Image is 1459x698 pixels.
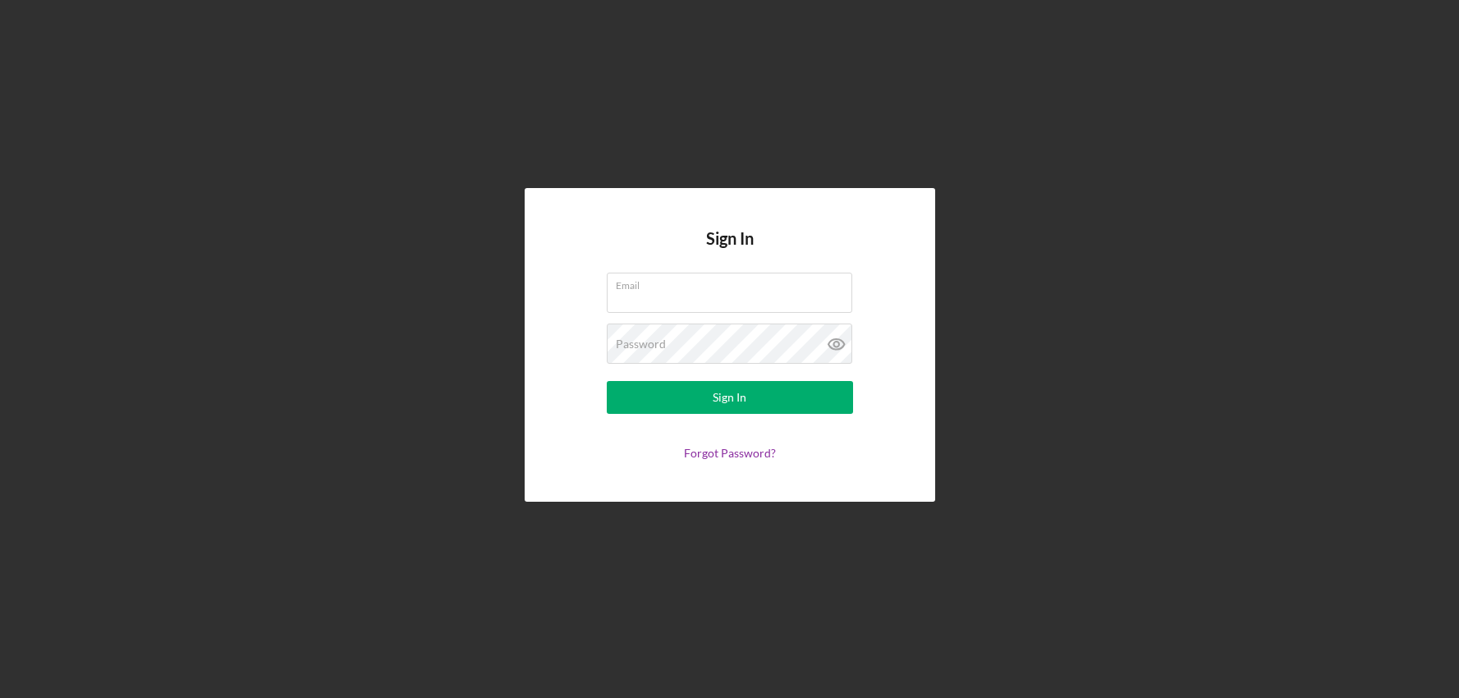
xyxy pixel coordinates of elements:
a: Forgot Password? [684,446,776,460]
h4: Sign In [706,229,754,273]
div: Sign In [713,381,746,414]
button: Sign In [607,381,853,414]
label: Email [616,273,852,292]
label: Password [616,338,666,351]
